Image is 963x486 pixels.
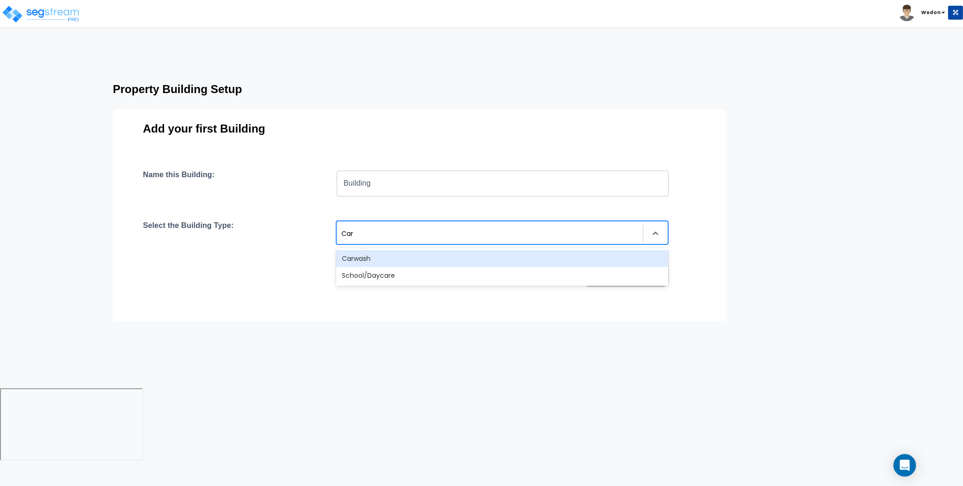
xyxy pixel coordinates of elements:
[337,170,669,196] input: Building Name
[899,5,915,21] img: avatar.png
[336,250,668,267] div: Carwash
[143,221,234,244] h4: Select the Building Type:
[1,5,81,24] img: logo_pro_r.png
[143,122,696,135] h3: Add your first Building
[921,9,940,16] b: Wedon
[113,83,794,96] h3: Property Building Setup
[893,454,916,477] div: Open Intercom Messenger
[336,267,668,284] div: School/Daycare
[143,170,214,196] h4: Name this Building:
